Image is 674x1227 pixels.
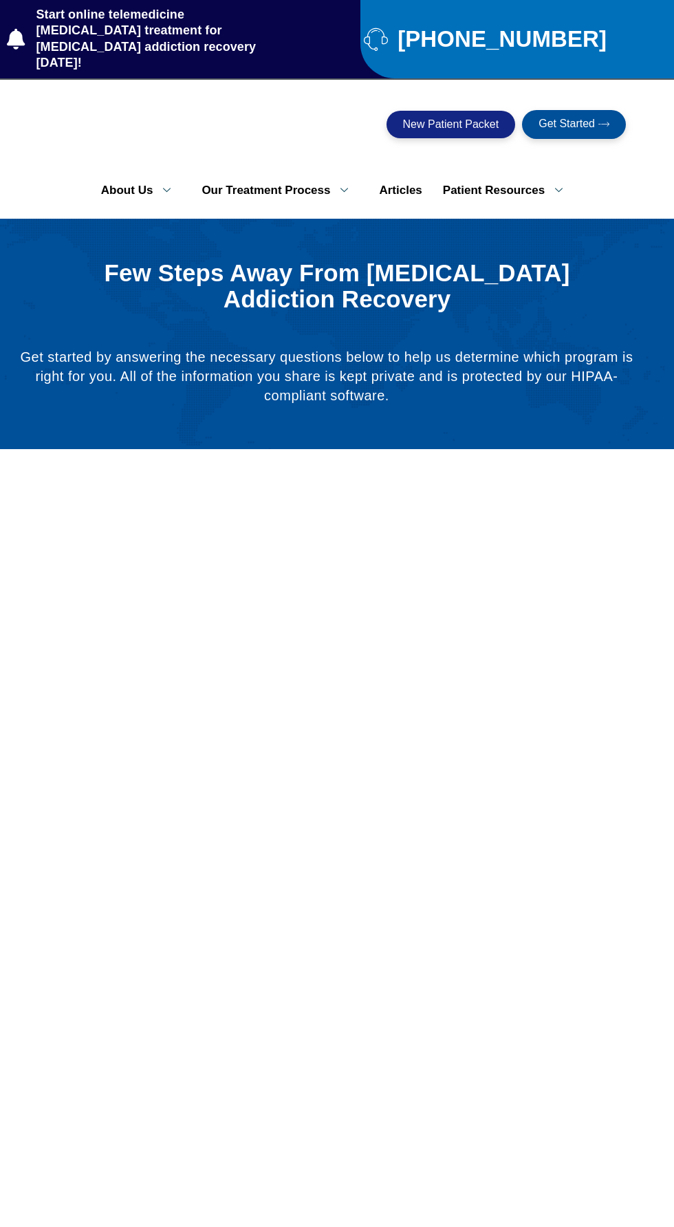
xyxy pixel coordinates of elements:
[394,32,607,47] span: [PHONE_NUMBER]
[7,7,290,72] a: Start online telemedicine [MEDICAL_DATA] treatment for [MEDICAL_DATA] addiction recovery [DATE]!
[522,110,626,139] a: Get Started
[33,7,290,72] span: Start online telemedicine [MEDICAL_DATA] treatment for [MEDICAL_DATA] addiction recovery [DATE]!
[387,111,516,138] a: New Patient Packet
[433,176,583,205] a: Patient Resources
[191,176,369,205] a: Our Treatment Process
[91,176,192,205] a: About Us
[403,119,499,130] span: New Patient Packet
[364,27,667,51] a: [PHONE_NUMBER]
[14,347,640,405] p: Get started by answering the necessary questions below to help us determine which program is righ...
[539,118,595,131] span: Get Started
[369,176,432,205] a: Articles
[48,260,626,313] h1: Few Steps Away From [MEDICAL_DATA] Addiction Recovery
